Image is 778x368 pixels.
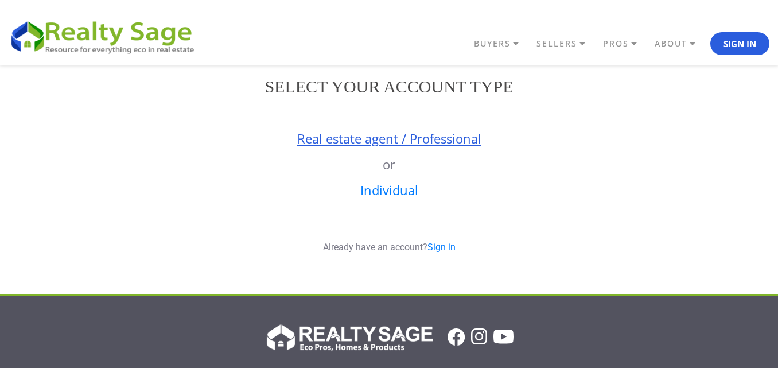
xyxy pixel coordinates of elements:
div: or [17,114,761,229]
a: PROS [600,34,652,53]
button: Sign In [710,32,769,55]
a: Individual [360,181,418,199]
img: Realty Sage Logo [264,321,433,353]
a: SELLERS [534,34,600,53]
a: Real estate agent / Professional [297,130,481,147]
h2: Select your account type [17,76,761,97]
a: ABOUT [652,34,710,53]
p: Already have an account? [26,241,752,254]
a: Sign in [427,242,456,253]
a: BUYERS [471,34,534,53]
img: REALTY SAGE [9,17,204,55]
